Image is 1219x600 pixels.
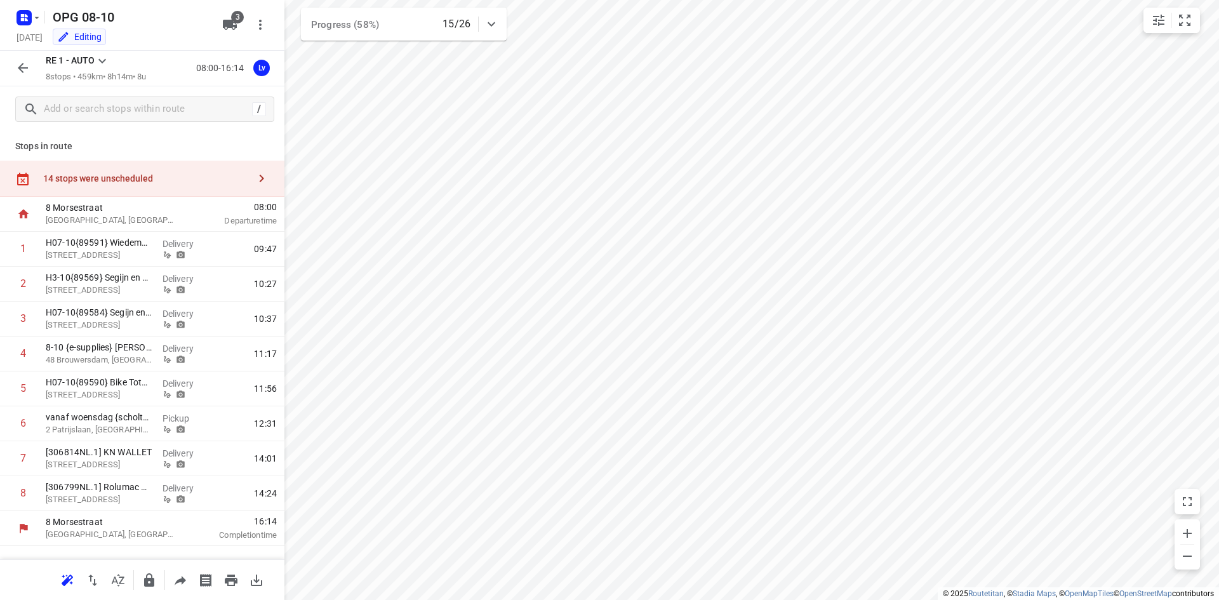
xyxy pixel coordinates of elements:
[46,389,152,401] p: [STREET_ADDRESS]
[254,382,277,395] span: 11:56
[252,102,266,116] div: /
[254,347,277,360] span: 11:17
[253,60,270,76] div: Lv
[249,55,274,81] button: Lv
[163,272,210,285] p: Delivery
[55,573,80,585] span: Reoptimize route
[1146,8,1171,33] button: Map settings
[20,277,26,290] div: 2
[46,306,152,319] p: H07-10{89584} Segijn en van Wees
[48,7,212,27] h5: OPG 08-10
[254,487,277,500] span: 14:24
[20,347,26,359] div: 4
[443,17,470,32] p: 15/26
[46,528,178,541] p: [GEOGRAPHIC_DATA], [GEOGRAPHIC_DATA]
[254,452,277,465] span: 14:01
[20,452,26,464] div: 7
[968,589,1004,598] a: Routetitan
[46,249,152,262] p: [STREET_ADDRESS]
[20,487,26,499] div: 8
[254,243,277,255] span: 09:47
[254,312,277,325] span: 10:37
[46,71,147,83] p: 8 stops • 459km • 8h14m • 8u
[193,215,277,227] p: Departure time
[1013,589,1056,598] a: Stadia Maps
[46,214,178,227] p: [GEOGRAPHIC_DATA], [GEOGRAPHIC_DATA]
[301,8,507,41] div: Progress (58%)15/26
[44,100,252,119] input: Add or search stops within route
[46,481,152,493] p: [306799NL.1] Rolumac Robotics BV
[193,201,277,213] span: 08:00
[46,236,152,249] p: H07-10{89591} Wiedeman Logistics Solutions BV | Verschuijl
[193,529,277,542] p: Completion time
[1172,8,1197,33] button: Fit zoom
[254,417,277,430] span: 12:31
[105,573,131,585] span: Sort by time window
[46,376,152,389] p: H07-10{89590} Bike Totaal van Hulst Geversstraat
[254,277,277,290] span: 10:27
[15,140,269,153] p: Stops in route
[46,341,152,354] p: 8-10 {e-supplies} [PERSON_NAME]
[46,319,152,331] p: [STREET_ADDRESS]
[1119,589,1172,598] a: OpenStreetMap
[193,515,277,528] span: 16:14
[1143,8,1200,33] div: small contained button group
[46,271,152,284] p: H3-10{89569} Segijn en van Wees
[20,417,26,429] div: 6
[46,458,152,471] p: [STREET_ADDRESS]
[20,312,26,324] div: 3
[163,342,210,355] p: Delivery
[163,447,210,460] p: Delivery
[46,423,152,436] p: 2 Patrijslaan, [GEOGRAPHIC_DATA]
[249,62,274,74] span: Assigned to Luca van Dalen
[163,307,210,320] p: Delivery
[46,54,95,67] p: RE 1 - AUTO
[217,12,243,37] button: 3
[311,19,379,30] span: Progress (58%)
[163,377,210,390] p: Delivery
[46,354,152,366] p: 48 Brouwersdam, Hoofddorp
[193,573,218,585] span: Print shipping labels
[46,201,178,214] p: 8 Morsestraat
[163,482,210,495] p: Delivery
[231,11,244,23] span: 3
[196,62,249,75] p: 08:00-16:14
[943,589,1214,598] li: © 2025 , © , © © contributors
[80,573,105,585] span: Reverse route
[46,446,152,458] p: [306814NL.1] KN WALLET
[244,573,269,585] span: Download route
[20,382,26,394] div: 5
[46,411,152,423] p: vanaf woensdag {scholtens} Bran
[11,30,48,44] h5: [DATE]
[163,412,210,425] p: Pickup
[218,573,244,585] span: Print route
[168,573,193,585] span: Share route
[46,284,152,297] p: [STREET_ADDRESS]
[1065,589,1114,598] a: OpenMapTiles
[163,237,210,250] p: Delivery
[137,568,162,593] button: Lock route
[57,30,102,43] div: Editing
[43,173,249,183] div: 14 stops were unscheduled
[46,493,152,506] p: [STREET_ADDRESS]
[46,516,178,528] p: 8 Morsestraat
[20,243,26,255] div: 1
